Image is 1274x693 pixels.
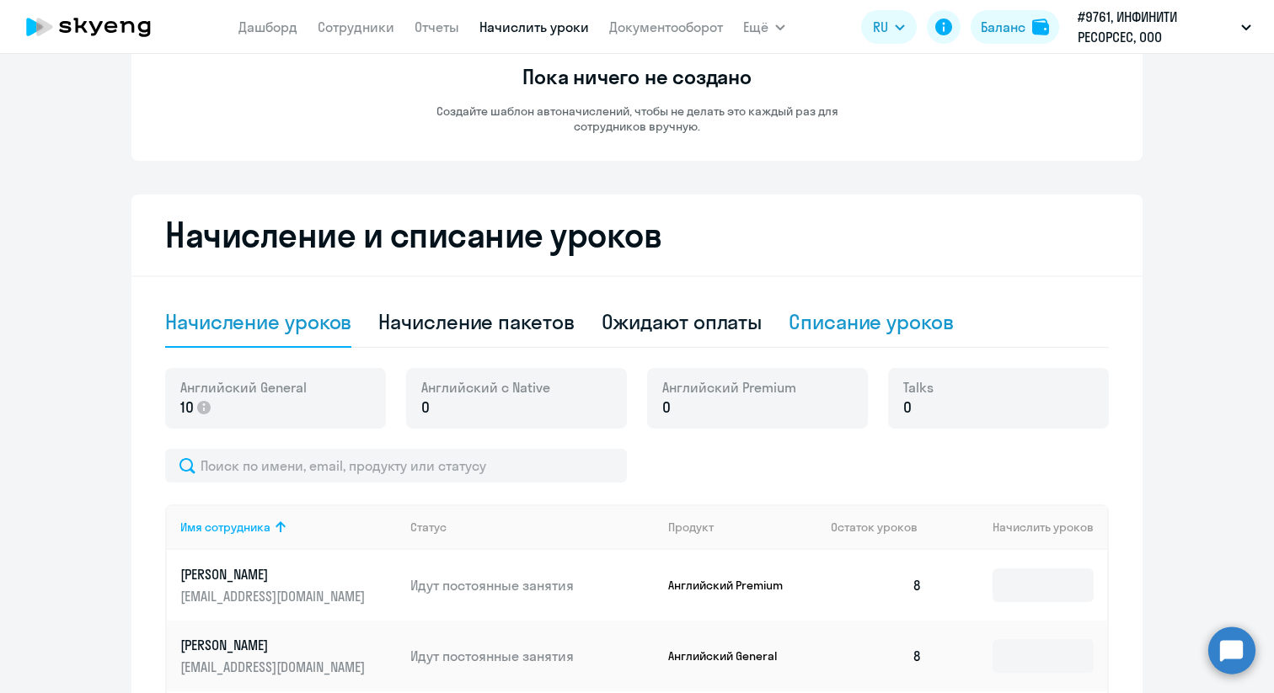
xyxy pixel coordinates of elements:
[410,520,655,535] div: Статус
[479,19,589,35] a: Начислить уроки
[817,621,935,691] td: 8
[165,308,351,335] div: Начисление уроков
[180,587,369,605] p: [EMAIL_ADDRESS][DOMAIN_NAME]
[861,10,917,44] button: RU
[410,576,655,594] p: Идут постоянные занятия
[180,397,194,418] span: 10
[602,308,763,335] div: Ожидают оплаты
[668,520,714,535] div: Продукт
[421,378,550,397] span: Английский с Native
[789,308,954,335] div: Списание уроков
[1032,19,1049,35] img: balance
[831,520,935,535] div: Остаток уроков
[180,520,397,535] div: Имя сотрудника
[668,520,818,535] div: Продукт
[378,308,574,335] div: Начисление пакетов
[415,19,459,35] a: Отчеты
[180,636,369,654] p: [PERSON_NAME]
[1069,7,1260,47] button: #9761, ИНФИНИТИ РЕСОРСЕС, ООО
[743,17,768,37] span: Ещё
[935,504,1107,550] th: Начислить уроков
[668,578,795,593] p: Английский Premium
[421,397,430,418] span: 0
[873,17,888,37] span: RU
[668,648,795,664] p: Английский General
[180,378,307,397] span: Английский General
[817,550,935,621] td: 8
[1078,7,1234,47] p: #9761, ИНФИНИТИ РЕСОРСЕС, ООО
[410,647,655,665] p: Идут постоянные занятия
[165,215,1109,255] h2: Начисление и списание уроков
[903,397,912,418] span: 0
[318,19,394,35] a: Сотрудники
[238,19,297,35] a: Дашборд
[180,636,397,676] a: [PERSON_NAME][EMAIL_ADDRESS][DOMAIN_NAME]
[180,658,369,676] p: [EMAIL_ADDRESS][DOMAIN_NAME]
[180,520,270,535] div: Имя сотрудника
[662,397,671,418] span: 0
[903,378,934,397] span: Talks
[410,520,447,535] div: Статус
[981,17,1025,37] div: Баланс
[401,104,873,134] p: Создайте шаблон автоначислений, чтобы не делать это каждый раз для сотрудников вручную.
[609,19,723,35] a: Документооборот
[180,565,397,605] a: [PERSON_NAME][EMAIL_ADDRESS][DOMAIN_NAME]
[522,63,752,90] h3: Пока ничего не создано
[662,378,796,397] span: Английский Premium
[831,520,918,535] span: Остаток уроков
[971,10,1059,44] button: Балансbalance
[180,565,369,584] p: [PERSON_NAME]
[165,449,627,482] input: Поиск по имени, email, продукту или статусу
[743,10,785,44] button: Ещё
